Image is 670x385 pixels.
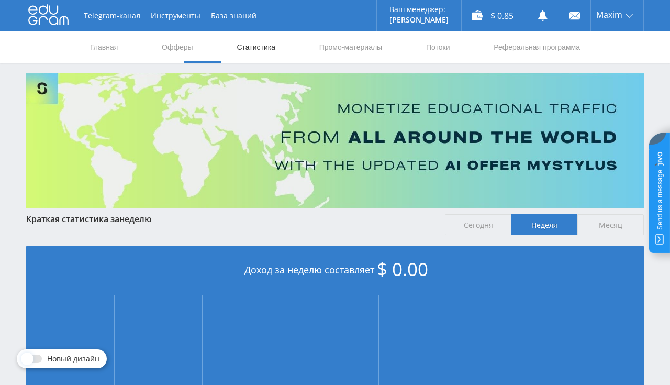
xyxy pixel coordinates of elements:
span: Новый дизайн [47,355,99,363]
img: Banner [26,73,644,208]
p: [PERSON_NAME] [389,16,449,24]
a: Офферы [161,31,194,63]
a: Потоки [425,31,451,63]
a: Промо-материалы [318,31,383,63]
span: неделю [119,213,152,225]
a: Статистика [236,31,276,63]
div: Краткая статистика за [26,214,434,224]
p: Ваш менеджер: [389,5,449,14]
span: $ 0.00 [377,257,428,281]
div: Доход за неделю составляет [26,246,644,295]
a: Реферальная программа [493,31,581,63]
a: Главная [89,31,119,63]
span: Неделя [511,214,577,235]
span: Maxim [596,10,622,19]
span: Месяц [577,214,644,235]
span: Сегодня [445,214,511,235]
